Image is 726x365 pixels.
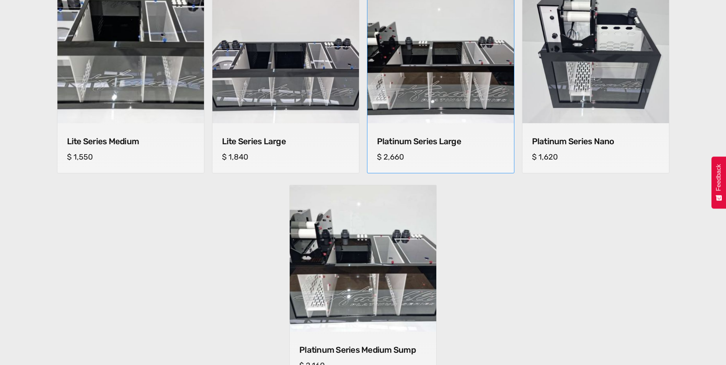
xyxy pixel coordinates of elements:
[222,137,349,147] h4: Lite Series Large
[532,137,659,147] h4: Platinum Series Nano
[532,152,659,161] h5: $ 1,620
[711,156,726,209] button: Feedback - Show survey
[67,152,194,161] h5: $ 1,550
[377,152,504,161] h5: $ 2,660
[715,164,722,191] span: Feedback
[67,137,194,147] h4: Lite Series Medium
[288,184,438,333] img: Platinum Series Medium Sump
[222,152,349,161] h5: $ 1,840
[377,137,504,147] h4: Platinum Series Large
[299,345,427,355] h4: Platinum Series Medium Sump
